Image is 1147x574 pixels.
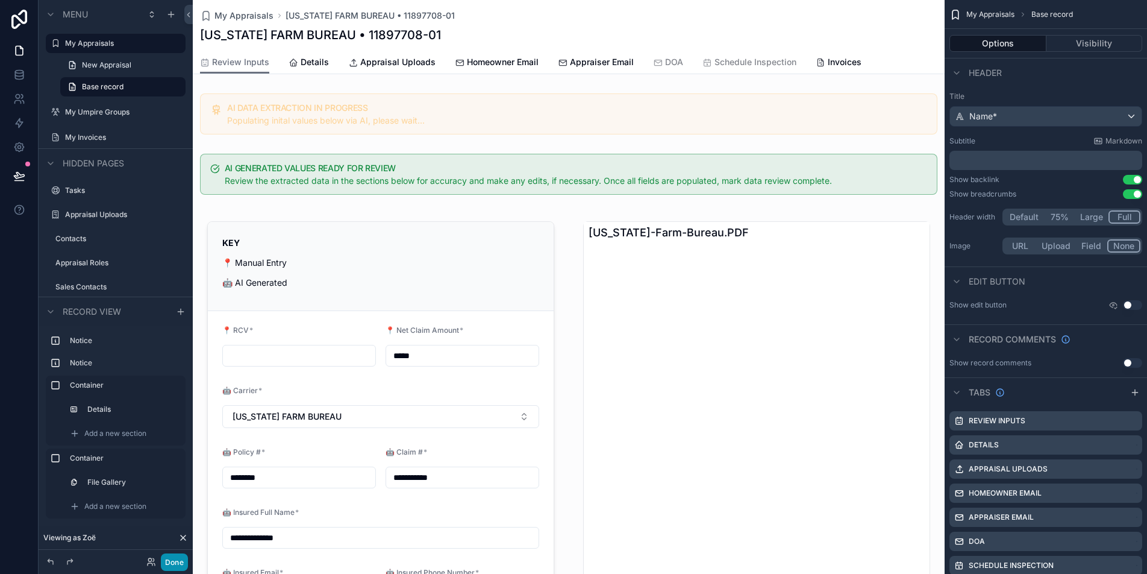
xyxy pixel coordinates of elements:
a: Homeowner Email [455,51,539,75]
button: URL [1004,239,1036,253]
label: Details [87,405,178,414]
button: Name* [949,106,1142,127]
label: Container [70,380,181,390]
label: Appraiser Email [969,512,1034,522]
a: Appraisal Uploads [348,51,436,75]
label: Image [949,241,998,251]
button: Field [1076,239,1108,253]
span: Tabs [969,386,990,399]
label: Appraisal Uploads [969,464,1048,474]
button: Full [1108,210,1140,224]
label: DOA [969,537,985,546]
label: Review Inputs [969,416,1025,426]
label: Contacts [55,234,183,244]
label: Sales Contacts [55,282,183,292]
button: Done [161,553,188,571]
span: Edit button [969,276,1025,288]
label: Notice [70,336,181,345]
h1: [US_STATE] FARM BUREAU • 11897708-01 [200,27,441,43]
span: Record comments [969,333,1056,345]
label: Appraisal Roles [55,258,183,268]
span: Markdown [1105,136,1142,146]
div: Show record comments [949,358,1031,368]
label: Subtitle [949,136,975,146]
label: Notice [70,358,181,368]
span: Schedule Inspection [714,56,796,68]
span: Base record [1031,10,1073,19]
label: Appraisal Uploads [65,210,183,219]
label: Tasks [65,186,183,195]
div: scrollable content [949,151,1142,170]
span: Add a new section [84,502,146,511]
span: Invoices [828,56,861,68]
span: Name* [969,110,997,122]
label: Details [969,440,999,450]
label: Title [949,92,1142,101]
span: Appraisal Uploads [360,56,436,68]
span: Add a new section [84,429,146,438]
span: DOA [665,56,683,68]
a: Invoices [816,51,861,75]
a: [US_STATE] FARM BUREAU • 11897708-01 [286,10,455,22]
span: Appraiser Email [570,56,634,68]
div: Show backlink [949,175,999,184]
span: My Appraisals [214,10,273,22]
label: My Umpire Groups [65,107,183,117]
span: Details [301,56,329,68]
span: Viewing as Zoë [43,533,96,543]
a: New Appraisal [60,55,186,75]
span: New Appraisal [82,60,131,70]
label: My Appraisals [65,39,178,48]
span: Base record [82,82,123,92]
a: Markdown [1093,136,1142,146]
span: Record view [63,306,121,318]
span: Menu [63,8,88,20]
label: My Invoices [65,133,183,142]
label: Homeowner Email [969,488,1042,498]
button: Options [949,35,1046,52]
button: Visibility [1046,35,1143,52]
span: My Appraisals [966,10,1014,19]
a: Appraiser Email [558,51,634,75]
button: Default [1004,210,1044,224]
div: Show breadcrumbs [949,189,1016,199]
span: Homeowner Email [467,56,539,68]
a: Details [289,51,329,75]
button: Large [1075,210,1108,224]
label: File Gallery [87,478,178,487]
span: Hidden pages [63,157,124,169]
a: Schedule Inspection [702,51,796,75]
a: Base record [60,77,186,96]
span: Review Inputs [212,56,269,68]
div: scrollable content [39,326,193,531]
button: None [1107,239,1140,253]
label: Header width [949,212,998,222]
label: Container [70,453,181,463]
span: Header [969,67,1002,79]
a: My Appraisals [200,10,273,22]
button: 75% [1044,210,1075,224]
button: Upload [1036,239,1076,253]
label: Show edit button [949,300,1007,310]
a: DOA [653,51,683,75]
a: Review Inputs [200,51,269,74]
